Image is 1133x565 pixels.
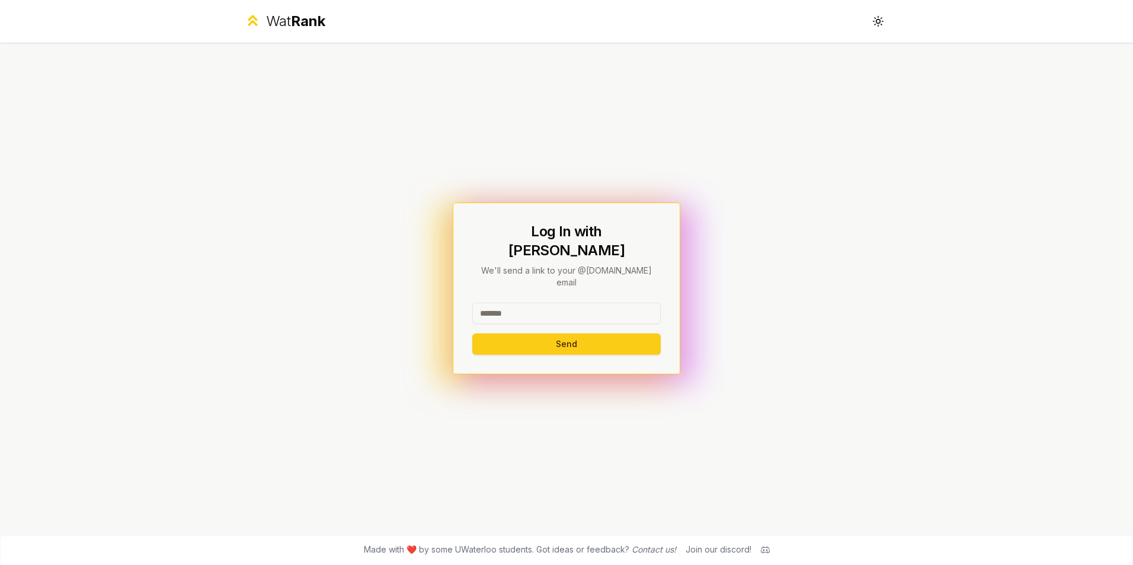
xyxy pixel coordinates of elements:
[291,12,325,30] span: Rank
[472,333,661,355] button: Send
[472,265,661,288] p: We'll send a link to your @[DOMAIN_NAME] email
[364,544,676,556] span: Made with ❤️ by some UWaterloo students. Got ideas or feedback?
[472,222,661,260] h1: Log In with [PERSON_NAME]
[266,12,325,31] div: Wat
[244,12,325,31] a: WatRank
[632,544,676,554] a: Contact us!
[686,544,751,556] div: Join our discord!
